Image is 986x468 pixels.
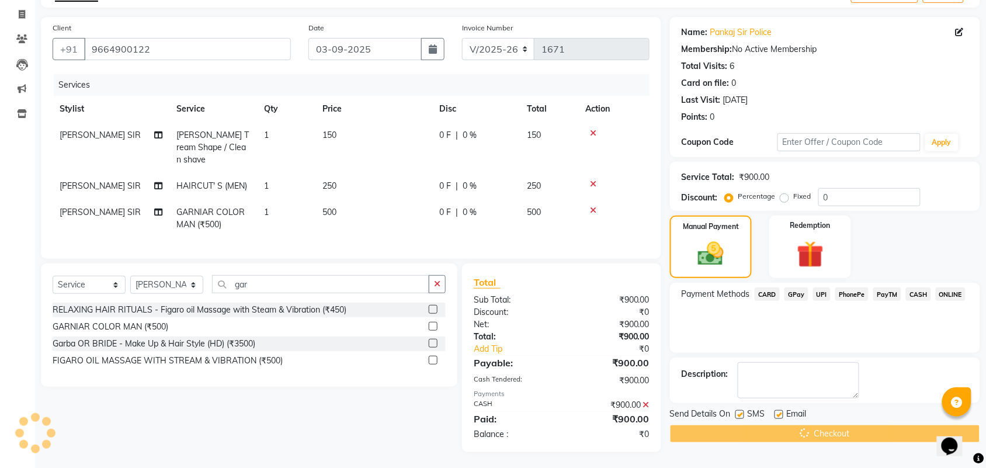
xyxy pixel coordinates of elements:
div: FIGARO OIL MASSAGE WITH STREAM & VIBRATION (₹500) [53,355,283,367]
div: Service Total: [682,171,735,183]
span: 250 [322,181,336,191]
div: Total: [465,331,562,343]
div: Balance : [465,428,562,441]
div: 0 [710,111,715,123]
input: Search or Scan [212,275,429,293]
div: Description: [682,368,728,380]
div: No Active Membership [682,43,968,56]
span: 0 F [439,206,451,219]
span: 0 % [463,180,477,192]
div: Points: [682,111,708,123]
th: Stylist [53,96,169,122]
div: ₹900.00 [561,318,658,331]
input: Search by Name/Mobile/Email/Code [84,38,291,60]
span: Total [474,276,501,289]
div: Garba OR BRIDE - Make Up & Hair Style (HD) (₹3500) [53,338,255,350]
label: Fixed [794,191,811,202]
label: Invoice Number [462,23,513,33]
th: Service [169,96,257,122]
div: Payments [474,389,650,399]
div: Sub Total: [465,294,562,306]
span: [PERSON_NAME] SIR [60,181,141,191]
span: 500 [322,207,336,217]
span: 250 [527,181,541,191]
span: CARD [755,287,780,301]
div: Payable: [465,356,562,370]
a: Add Tip [465,343,578,355]
th: Qty [257,96,315,122]
div: ₹0 [561,306,658,318]
th: Disc [432,96,520,122]
span: 150 [322,130,336,140]
span: Payment Methods [682,288,750,300]
span: ONLINE [936,287,966,301]
span: 1 [264,130,269,140]
div: ₹900.00 [561,331,658,343]
span: GARNIAR COLOR MAN (₹500) [176,207,245,230]
div: Total Visits: [682,60,728,72]
div: Cash Tendered: [465,375,562,387]
span: PayTM [873,287,901,301]
span: Email [787,408,807,422]
label: Client [53,23,71,33]
span: 1 [264,181,269,191]
div: 6 [730,60,735,72]
div: Name: [682,26,708,39]
div: Paid: [465,412,562,426]
span: 0 F [439,129,451,141]
span: 0 % [463,129,477,141]
span: | [456,129,458,141]
span: 150 [527,130,541,140]
th: Price [315,96,432,122]
iframe: chat widget [937,421,974,456]
div: ₹900.00 [561,294,658,306]
div: [DATE] [723,94,748,106]
span: | [456,180,458,192]
span: CASH [906,287,931,301]
th: Total [520,96,578,122]
input: Enter Offer / Coupon Code [777,133,921,151]
div: ₹0 [561,428,658,441]
span: Send Details On [670,408,731,422]
div: Coupon Code [682,136,777,148]
div: RELAXING HAIR RITUALS - Figaro oil Massage with Steam & Vibration (₹450) [53,304,346,316]
img: _cash.svg [690,239,732,269]
div: Discount: [465,306,562,318]
div: Net: [465,318,562,331]
div: ₹900.00 [561,375,658,387]
span: 0 F [439,180,451,192]
button: Apply [925,134,959,151]
span: 1 [264,207,269,217]
button: +91 [53,38,85,60]
div: ₹900.00 [561,399,658,411]
span: [PERSON_NAME] SIR [60,130,141,140]
div: CASH [465,399,562,411]
span: UPI [813,287,831,301]
span: [PERSON_NAME] SIR [60,207,141,217]
div: 0 [732,77,737,89]
label: Redemption [790,220,831,231]
div: Discount: [682,192,718,204]
span: 500 [527,207,541,217]
div: Last Visit: [682,94,721,106]
div: Services [54,74,658,96]
span: SMS [748,408,765,422]
label: Percentage [738,191,776,202]
div: Card on file: [682,77,730,89]
a: Pankaj Sir Police [710,26,772,39]
label: Date [308,23,324,33]
div: ₹0 [578,343,658,355]
div: ₹900.00 [561,356,658,370]
span: [PERSON_NAME] Tream Shape / Clean shave [176,130,249,165]
span: | [456,206,458,219]
span: GPay [784,287,808,301]
span: 0 % [463,206,477,219]
div: Membership: [682,43,732,56]
div: ₹900.00 [739,171,770,183]
span: HAIRCUT' S (MEN) [176,181,247,191]
label: Manual Payment [683,221,739,232]
span: PhonePe [835,287,869,301]
img: _gift.svg [789,238,832,271]
th: Action [578,96,650,122]
div: GARNIAR COLOR MAN (₹500) [53,321,168,333]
